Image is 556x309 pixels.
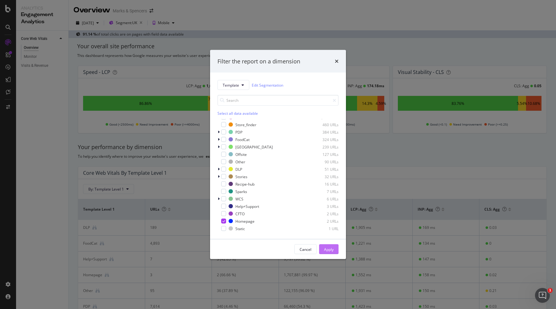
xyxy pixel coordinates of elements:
[217,57,300,65] div: Filter the report on a dimension
[308,218,339,224] div: 2 URLs
[235,152,247,157] div: Offsite
[235,226,245,231] div: Static
[308,226,339,231] div: 1 URL
[308,144,339,149] div: 239 URLs
[252,82,283,88] a: Edit Segmentation
[319,244,339,254] button: Apply
[308,152,339,157] div: 127 URLs
[223,82,239,88] span: Template
[308,174,339,179] div: 32 URLs
[235,122,256,127] div: Store_finder
[308,137,339,142] div: 324 URLs
[308,122,339,127] div: 460 URLs
[308,211,339,216] div: 2 URLs
[235,137,250,142] div: FoodCat
[308,189,339,194] div: 7 URLs
[324,247,334,252] div: Apply
[308,129,339,135] div: 384 URLs
[217,95,339,106] input: Search
[235,189,247,194] div: Sparks
[235,181,255,187] div: Recipe-hub
[235,129,242,135] div: PDP
[308,159,339,164] div: 90 URLs
[235,196,243,201] div: WCS
[235,159,245,164] div: Other
[235,204,259,209] div: Help+Support
[235,166,242,172] div: DLP
[235,211,245,216] div: CFTO
[308,204,339,209] div: 3 URLs
[300,247,311,252] div: Cancel
[308,181,339,187] div: 16 URLs
[210,50,346,259] div: modal
[235,174,247,179] div: Stories
[294,244,317,254] button: Cancel
[308,196,339,201] div: 6 URLs
[217,80,249,90] button: Template
[217,111,339,116] div: Select all data available
[308,166,339,172] div: 51 URLs
[548,288,553,293] span: 1
[235,218,255,224] div: Homepage
[335,57,339,65] div: times
[235,144,273,149] div: [GEOGRAPHIC_DATA]
[535,288,550,303] iframe: Intercom live chat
